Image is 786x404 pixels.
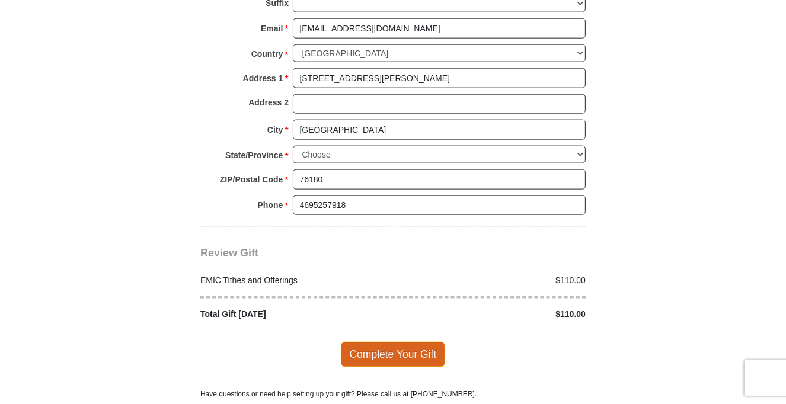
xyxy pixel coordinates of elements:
[220,171,283,188] strong: ZIP/Postal Code
[200,247,258,259] span: Review Gift
[267,121,283,138] strong: City
[225,147,283,163] strong: State/Province
[393,308,592,320] div: $110.00
[251,46,283,62] strong: Country
[248,94,289,111] strong: Address 2
[194,274,394,287] div: EMIC Tithes and Offerings
[261,20,283,37] strong: Email
[341,342,446,367] span: Complete Your Gift
[200,389,586,399] p: Have questions or need help setting up your gift? Please call us at [PHONE_NUMBER].
[393,274,592,287] div: $110.00
[194,308,394,320] div: Total Gift [DATE]
[243,70,283,86] strong: Address 1
[258,197,283,213] strong: Phone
